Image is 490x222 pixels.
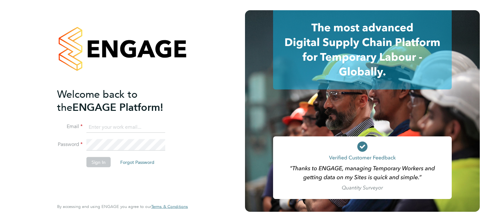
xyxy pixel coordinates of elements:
[57,88,182,114] h2: ENGAGE Platform!
[151,204,188,209] a: Terms & Conditions
[86,121,165,133] input: Enter your work email...
[151,204,188,209] span: Terms & Conditions
[57,141,83,148] label: Password
[57,123,83,130] label: Email
[115,157,160,167] button: Forgot Password
[57,88,137,113] span: Welcome back to the
[57,204,188,209] span: By accessing and using ENGAGE you agree to our
[86,157,111,167] button: Sign In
